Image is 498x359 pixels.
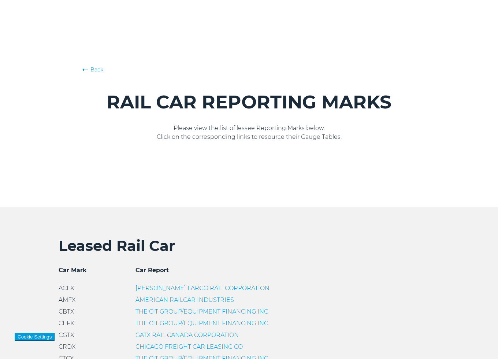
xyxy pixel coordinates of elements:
a: THE CIT GROUP/EQUIPMENT FINANCING INC [135,320,268,327]
span: AMFX [59,296,75,303]
h1: RAIL CAR REPORTING MARKS [82,92,416,113]
span: CRDX [59,343,75,350]
span: CGTX [59,332,74,338]
p: Please view the list of lessee Reporting Marks below. Click on the corresponding links to resourc... [82,124,416,141]
span: CEFX [59,320,74,327]
a: CHICAGO FREIGHT CAR LEASING CO [135,343,243,350]
span: Car Mark [59,267,87,274]
h2: Leased Rail Car [59,237,439,255]
span: Car Report [135,267,169,274]
a: THE CIT GROUP/EQUIPMENT FINANCING INC [135,308,268,315]
span: ACFX [59,285,74,292]
a: GATX RAIL CANADA CORPORATION [135,332,239,338]
a: AMERICAN RAILCAR INDUSTRIES [135,296,234,303]
a: Back [82,66,416,73]
a: [PERSON_NAME] FARGO RAIL CORPORATION [135,285,270,292]
button: Cookie Settings [15,333,55,341]
span: CBTX [59,308,74,315]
